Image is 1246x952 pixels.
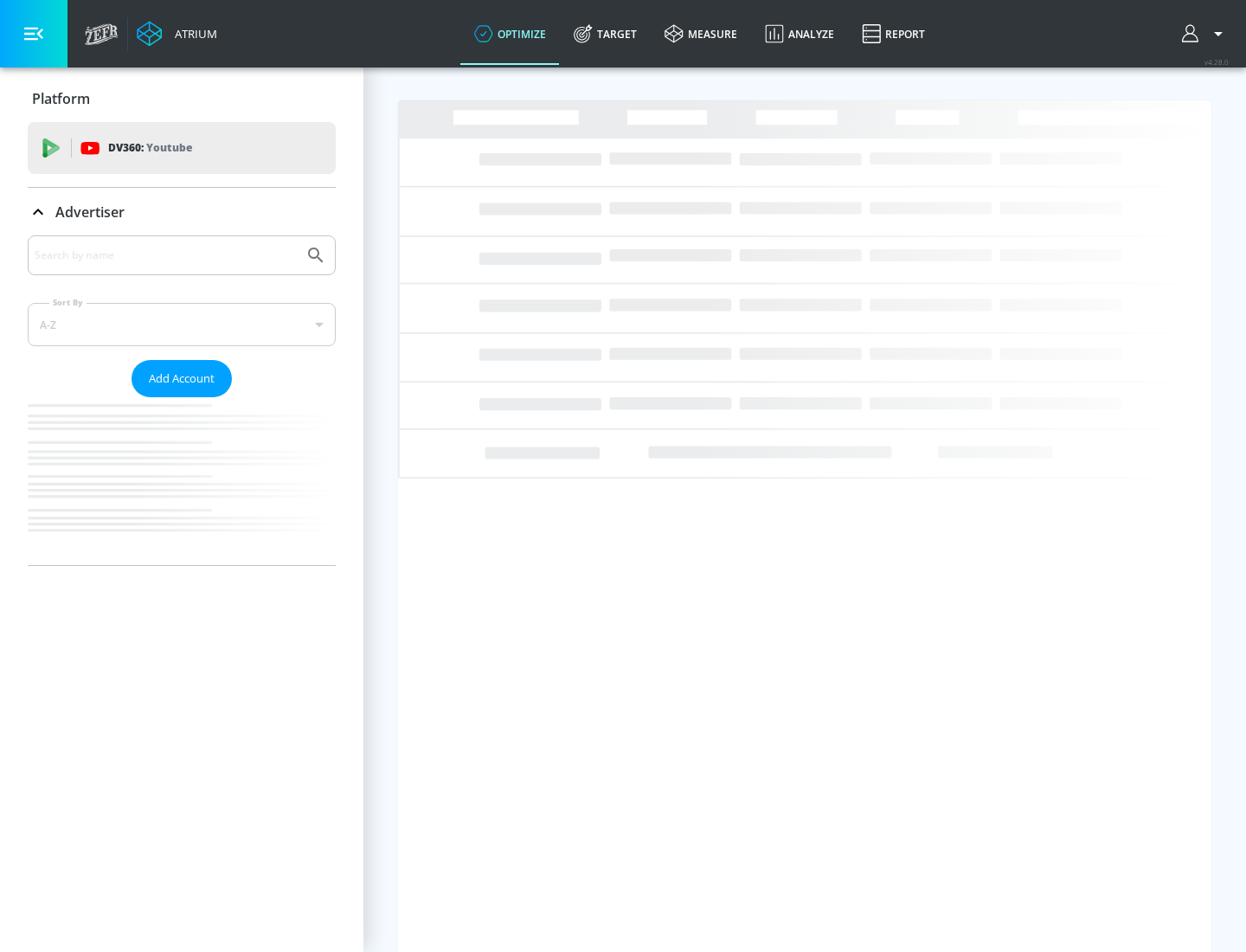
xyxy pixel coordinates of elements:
[1204,57,1229,67] span: v 4.28.0
[848,3,939,65] a: Report
[28,74,336,123] div: Platform
[28,188,336,236] div: Advertiser
[28,397,336,565] nav: list of Advertiser
[137,21,217,47] a: Atrium
[651,3,751,65] a: measure
[28,235,336,565] div: Advertiser
[149,369,215,389] span: Add Account
[28,303,336,346] div: A-Z
[168,26,217,42] div: Atrium
[132,360,232,397] button: Add Account
[146,138,192,157] p: Youtube
[560,3,651,65] a: Target
[108,138,192,158] p: DV360:
[49,297,87,308] label: Sort By
[751,3,848,65] a: Analyze
[35,244,297,267] input: Search by name
[28,122,336,174] div: DV360: Youtube
[32,89,90,108] p: Platform
[55,203,125,222] p: Advertiser
[460,3,560,65] a: optimize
